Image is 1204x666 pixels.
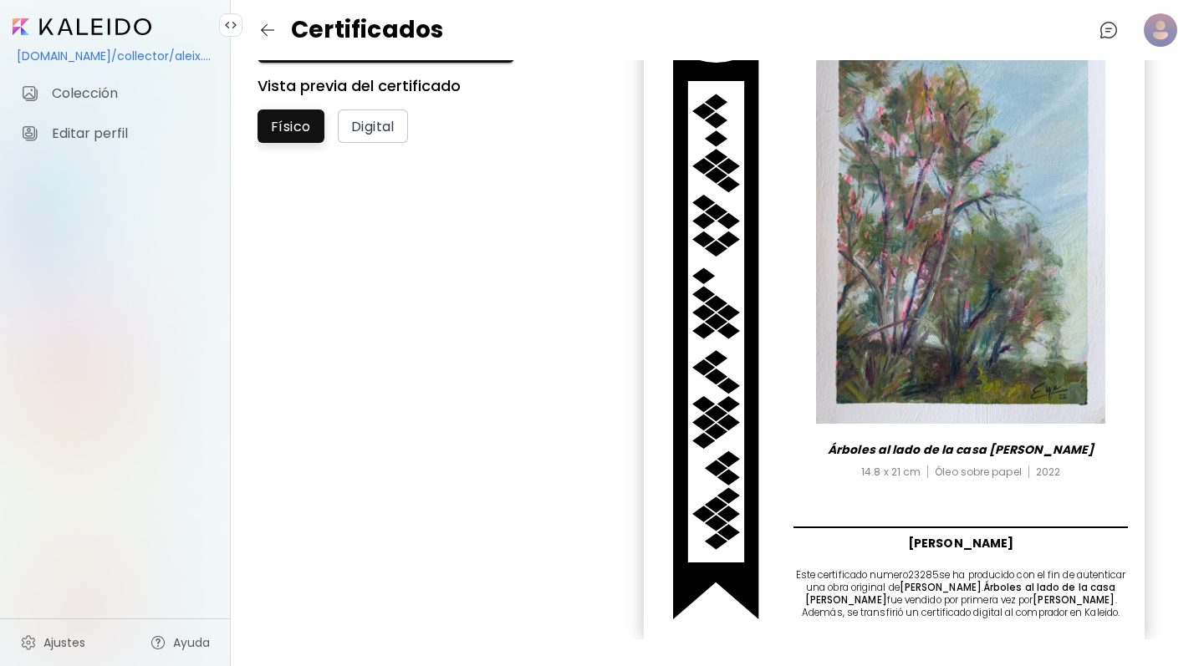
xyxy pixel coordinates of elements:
h5: Vista previa del certificado [258,76,612,96]
h6: 14.8 x 21 cm [861,465,928,478]
b: [PERSON_NAME] [900,581,982,594]
img: item [20,124,40,144]
span: Editar perfil [52,125,210,142]
img: artwork [816,13,1105,424]
img: collapse [224,18,237,32]
img: item [20,84,40,104]
img: chatIcon [1099,20,1119,40]
button: Digital [338,109,408,143]
span: 23285 [908,568,939,582]
b: Árboles al lado de la casa [PERSON_NAME] [805,581,1116,607]
a: Ajustes [10,626,95,659]
span: Ayuda [173,634,210,651]
a: itemEditar perfil [10,117,220,150]
h6: Árboles al lado de la casa [PERSON_NAME] [793,441,1129,459]
a: Ayuda [140,626,220,659]
h6: Este certificado numero se ha producido con el fin de autenticar una obra original de . fue vendi... [793,569,1129,619]
button: back [251,13,284,47]
div: [DOMAIN_NAME]/collector/aleix.37841 [10,42,220,70]
button: Físico [258,109,324,143]
div: Certificados [258,13,443,47]
img: back [258,20,278,40]
span: Ajustes [43,634,85,651]
span: Físico [271,118,311,135]
b: [PERSON_NAME] [1033,593,1115,607]
span: Colección [52,85,210,102]
img: settings [20,634,37,651]
h6: 2022 [1036,465,1060,478]
img: vumark [674,69,759,574]
h6: [PERSON_NAME] [793,526,1129,552]
img: help [150,634,166,651]
a: itemColección [10,77,220,110]
h6: Óleo sobre papel [935,465,1028,478]
span: Digital [351,118,395,135]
